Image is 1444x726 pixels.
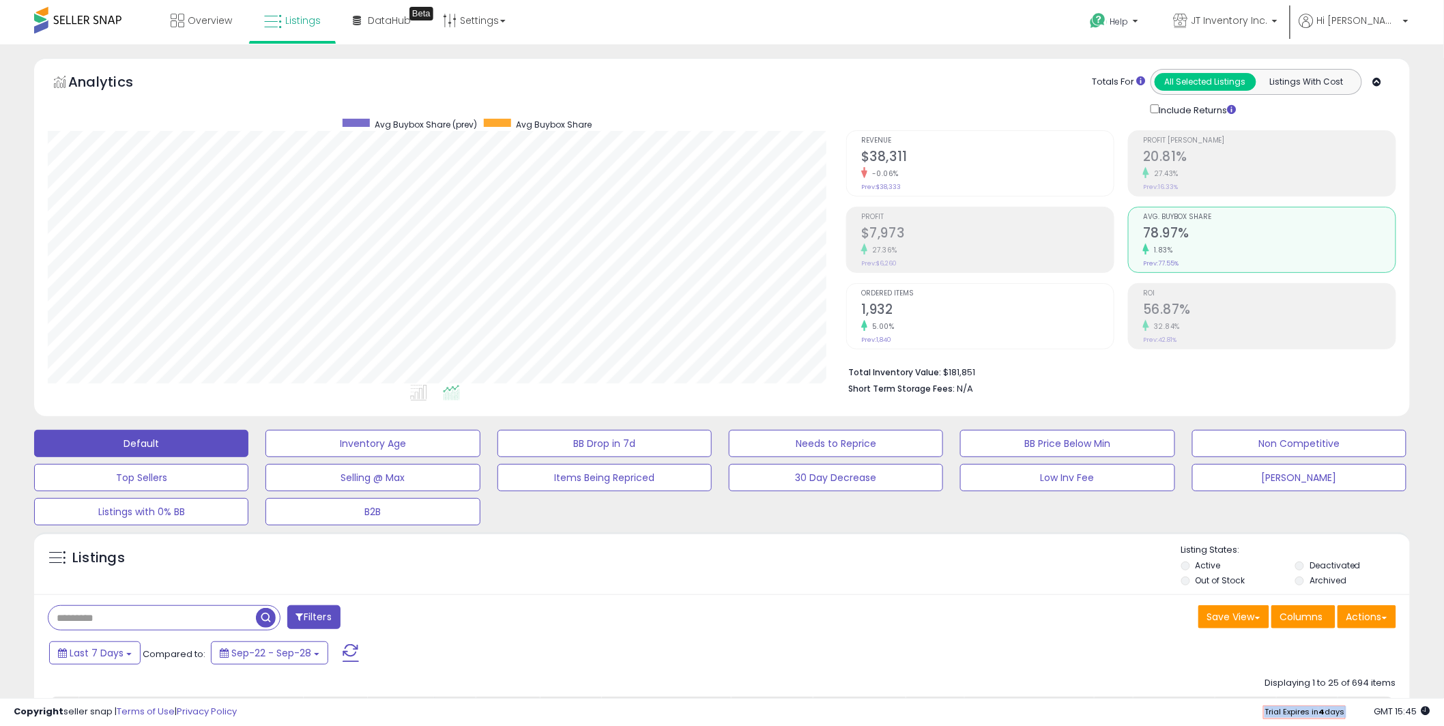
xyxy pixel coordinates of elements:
h2: 1,932 [861,302,1114,320]
div: Displaying 1 to 25 of 694 items [1265,677,1396,690]
div: seller snap | | [14,706,237,718]
small: 32.84% [1149,321,1180,332]
b: 4 [1318,706,1325,717]
span: Profit [861,214,1114,221]
button: Listings with 0% BB [34,498,248,525]
button: Non Competitive [1192,430,1406,457]
button: BB Price Below Min [960,430,1174,457]
button: Low Inv Fee [960,464,1174,491]
button: Filters [287,605,341,629]
a: Hi [PERSON_NAME] [1299,14,1409,44]
strong: Copyright [14,705,63,718]
span: Hi [PERSON_NAME] [1317,14,1399,27]
span: Listings [285,14,321,27]
b: Short Term Storage Fees: [848,383,955,394]
span: DataHub [368,14,411,27]
button: Last 7 Days [49,641,141,665]
div: Include Returns [1140,102,1253,117]
button: Actions [1338,605,1396,628]
span: Avg. Buybox Share [1143,214,1396,221]
h2: 78.97% [1143,225,1396,244]
span: Sep-22 - Sep-28 [231,646,311,660]
i: Get Help [1090,12,1107,29]
button: BB Drop in 7d [497,430,712,457]
span: Compared to: [143,648,205,660]
button: Top Sellers [34,464,248,491]
button: Inventory Age [265,430,480,457]
h5: Analytics [68,72,160,95]
span: Revenue [861,137,1114,145]
button: Items Being Repriced [497,464,712,491]
small: Prev: $38,333 [861,183,901,191]
small: Prev: 42.81% [1143,336,1176,344]
span: ROI [1143,290,1396,297]
div: Tooltip anchor [409,7,433,20]
small: Prev: 77.55% [1143,259,1179,267]
a: Terms of Use [117,705,175,718]
h2: 20.81% [1143,149,1396,167]
small: Prev: 16.33% [1143,183,1178,191]
span: Avg Buybox Share (prev) [375,119,477,130]
small: -0.06% [867,169,899,179]
label: Active [1196,560,1221,571]
span: Trial Expires in days [1265,706,1344,717]
button: All Selected Listings [1155,73,1256,91]
a: Help [1080,2,1152,44]
button: Needs to Reprice [729,430,943,457]
h2: 56.87% [1143,302,1396,320]
small: Prev: 1,840 [861,336,891,344]
button: [PERSON_NAME] [1192,464,1406,491]
button: 30 Day Decrease [729,464,943,491]
h5: Listings [72,549,125,568]
span: Ordered Items [861,290,1114,297]
span: JT Inventory Inc. [1192,14,1268,27]
span: Avg Buybox Share [516,119,592,130]
button: Sep-22 - Sep-28 [211,641,328,665]
span: 2025-10-6 15:45 GMT [1374,705,1430,718]
p: Listing States: [1181,544,1410,557]
small: 27.36% [867,245,897,255]
span: Profit [PERSON_NAME] [1143,137,1396,145]
small: Prev: $6,260 [861,259,897,267]
button: Default [34,430,248,457]
span: Columns [1280,610,1323,624]
span: Help [1110,16,1129,27]
small: 5.00% [867,321,895,332]
small: 1.83% [1149,245,1173,255]
button: Columns [1271,605,1335,628]
small: 27.43% [1149,169,1179,179]
span: Last 7 Days [70,646,124,660]
label: Deactivated [1310,560,1361,571]
span: Overview [188,14,232,27]
label: Out of Stock [1196,575,1245,586]
button: B2B [265,498,480,525]
li: $181,851 [848,363,1386,379]
label: Archived [1310,575,1346,586]
button: Save View [1198,605,1269,628]
span: N/A [957,382,973,395]
a: Privacy Policy [177,705,237,718]
h2: $38,311 [861,149,1114,167]
div: Totals For [1093,76,1146,89]
b: Total Inventory Value: [848,366,941,378]
button: Selling @ Max [265,464,480,491]
button: Listings With Cost [1256,73,1357,91]
h2: $7,973 [861,225,1114,244]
